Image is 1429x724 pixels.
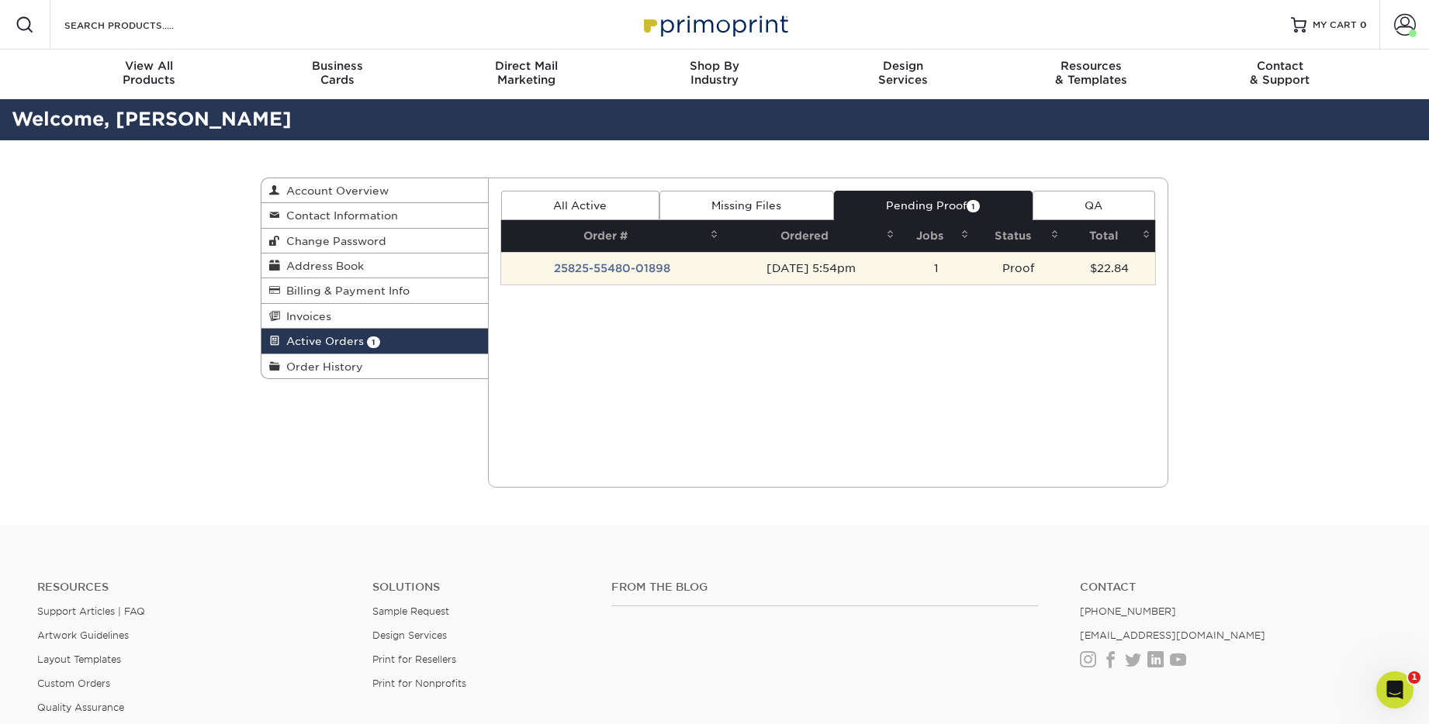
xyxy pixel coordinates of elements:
span: Contact Information [280,209,398,222]
a: [EMAIL_ADDRESS][DOMAIN_NAME] [1080,629,1265,641]
a: Contact Information [261,203,488,228]
a: Missing Files [659,191,834,220]
div: Marketing [432,59,621,87]
div: Services [808,59,997,87]
span: Invoices [280,310,331,322]
span: Shop By [621,59,809,73]
iframe: Google Customer Reviews [4,677,132,719]
span: 0 [1360,19,1367,30]
span: Active Orders [280,335,364,347]
a: Contact& Support [1185,50,1374,99]
span: Change Password [280,235,386,247]
th: Status [974,220,1064,252]
th: Total [1064,220,1155,252]
input: SEARCH PRODUCTS..... [63,16,214,34]
div: & Templates [997,59,1185,87]
a: Design Services [372,629,447,641]
a: Direct MailMarketing [432,50,621,99]
a: QA [1033,191,1155,220]
a: Change Password [261,229,488,253]
a: Resources& Templates [997,50,1185,99]
h4: From the Blog [611,581,1038,594]
a: All Active [501,191,659,220]
span: Resources [997,59,1185,73]
span: View All [55,59,244,73]
span: 1 [1408,671,1420,684]
td: 25825-55480-01898 [501,252,723,284]
a: Invoices [261,304,488,329]
div: Cards [244,59,432,87]
td: $22.84 [1064,252,1155,284]
span: Contact [1185,59,1374,73]
a: Sample Request [372,605,449,617]
div: & Support [1185,59,1374,87]
a: Pending Proof1 [834,191,1033,220]
a: DesignServices [808,50,997,99]
th: Order # [501,220,723,252]
a: Layout Templates [37,653,121,665]
span: Direct Mail [432,59,621,73]
a: Address Book [261,253,488,278]
span: Address Book [280,260,364,272]
span: 1 [967,200,980,212]
iframe: Intercom live chat [1376,671,1413,708]
img: Primoprint [637,8,792,41]
th: Ordered [723,220,899,252]
td: Proof [974,252,1064,284]
a: Account Overview [261,178,488,203]
a: Contact [1080,581,1392,594]
a: Support Articles | FAQ [37,605,145,617]
span: MY CART [1313,19,1357,32]
a: Artwork Guidelines [37,629,129,641]
span: 1 [367,336,380,348]
span: Account Overview [280,184,389,197]
span: Design [808,59,997,73]
a: Active Orders 1 [261,329,488,353]
div: Products [55,59,244,87]
td: [DATE] 5:54pm [723,252,899,284]
a: View AllProducts [55,50,244,99]
h4: Solutions [372,581,588,594]
th: Jobs [899,220,974,252]
h4: Resources [37,581,349,594]
a: [PHONE_NUMBER] [1080,605,1176,617]
a: Print for Resellers [372,653,456,665]
span: Order History [280,360,363,373]
div: Industry [621,59,809,87]
a: Print for Nonprofits [372,677,466,689]
span: Business [244,59,432,73]
span: Billing & Payment Info [280,284,410,297]
a: Shop ByIndustry [621,50,809,99]
a: Order History [261,354,488,378]
a: Billing & Payment Info [261,278,488,303]
td: 1 [899,252,974,284]
a: BusinessCards [244,50,432,99]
